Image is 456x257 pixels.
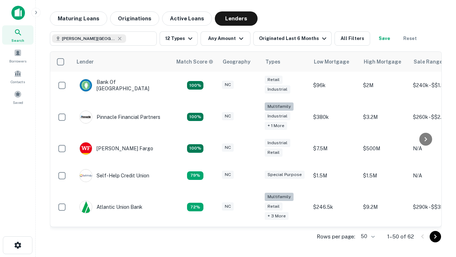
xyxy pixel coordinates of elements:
div: NC [222,143,234,152]
img: picture [80,142,92,155]
div: Matching Properties: 11, hasApolloMatch: undefined [187,171,203,180]
div: NC [222,112,234,120]
td: $7.5M [310,135,359,162]
div: Industrial [265,112,290,120]
a: Contacts [2,67,33,86]
button: Any Amount [201,31,250,46]
div: Multifamily [265,193,294,201]
div: [PERSON_NAME] Fargo [79,142,153,155]
img: picture [80,170,92,182]
div: Low Mortgage [314,57,349,66]
div: Retail [265,76,283,84]
div: Lender [77,57,94,66]
div: Matching Properties: 14, hasApolloMatch: undefined [187,81,203,90]
button: All Filters [335,31,370,46]
img: capitalize-icon.png [11,6,25,20]
div: Matching Properties: 14, hasApolloMatch: undefined [187,144,203,153]
th: Lender [72,52,172,72]
td: $96k [310,72,359,99]
button: Originated Last 6 Months [253,31,332,46]
div: Matching Properties: 25, hasApolloMatch: undefined [187,113,203,121]
p: 1–50 of 62 [387,232,414,241]
button: Save your search to get updates of matches that match your search criteria. [373,31,396,46]
div: Types [265,57,280,66]
span: Borrowers [9,58,26,64]
th: Capitalize uses an advanced AI algorithm to match your search with the best lender. The match sco... [172,52,218,72]
button: Reset [399,31,421,46]
img: picture [80,111,92,123]
div: NC [222,81,234,89]
button: Originations [110,11,159,26]
div: Matching Properties: 10, hasApolloMatch: undefined [187,203,203,211]
a: Saved [2,87,33,107]
td: $1.5M [359,162,409,189]
div: Capitalize uses an advanced AI algorithm to match your search with the best lender. The match sco... [176,58,213,66]
button: Go to next page [430,231,441,242]
div: Self-help Credit Union [79,169,149,182]
td: $246.5k [310,189,359,225]
div: + 1 more [265,122,287,130]
div: NC [222,202,234,211]
th: Low Mortgage [310,52,359,72]
div: Bank Of [GEOGRAPHIC_DATA] [79,79,165,92]
div: Originated Last 6 Months [259,34,328,43]
th: High Mortgage [359,52,409,72]
div: Geography [223,57,250,66]
span: Search [11,37,24,43]
td: $2M [359,72,409,99]
td: $9.2M [359,189,409,225]
a: Borrowers [2,46,33,65]
div: Retail [265,148,283,157]
div: Sale Range [414,57,442,66]
div: Multifamily [265,102,294,111]
div: Industrial [265,139,290,147]
div: Pinnacle Financial Partners [79,111,160,124]
td: $500M [359,135,409,162]
button: 12 Types [160,31,198,46]
th: Geography [218,52,261,72]
button: Lenders [215,11,258,26]
span: Saved [13,100,23,105]
div: Special Purpose [265,171,305,179]
div: Retail [265,202,283,211]
td: $1.5M [310,162,359,189]
th: Types [261,52,310,72]
div: High Mortgage [364,57,401,66]
div: + 3 more [265,212,289,220]
div: Industrial [265,85,290,94]
div: Atlantic Union Bank [79,201,142,213]
button: Maturing Loans [50,11,107,26]
h6: Match Score [176,58,212,66]
iframe: Chat Widget [420,177,456,211]
a: Search [2,25,33,45]
td: $3.2M [359,99,409,135]
button: Active Loans [162,11,212,26]
img: picture [80,79,92,91]
img: picture [80,201,92,213]
p: Rows per page: [317,232,355,241]
div: NC [222,171,234,179]
td: $380k [310,99,359,135]
span: [PERSON_NAME][GEOGRAPHIC_DATA], [GEOGRAPHIC_DATA] [62,35,115,42]
span: Contacts [11,79,25,85]
div: 50 [358,231,376,242]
